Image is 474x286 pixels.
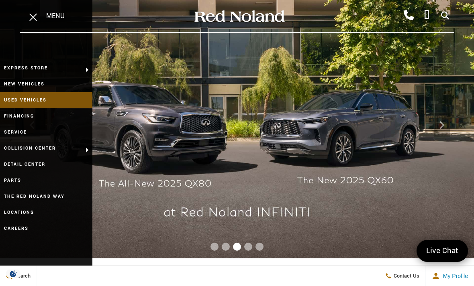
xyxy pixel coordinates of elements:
section: Click to Open Cookie Consent Modal [4,270,22,278]
span: My Profile [440,273,468,279]
span: Live Chat [422,245,462,256]
span: Contact Us [392,272,419,280]
span: Go to slide 4 [244,243,252,251]
img: Opt-Out Icon [4,270,22,278]
span: Go to slide 5 [255,243,264,251]
span: Go to slide 3 [233,243,241,251]
button: Open user profile menu [426,266,474,286]
a: Live Chat [417,240,468,262]
div: Next [434,113,450,137]
span: Go to slide 1 [210,243,219,251]
img: Red Noland Auto Group [193,9,285,23]
span: Go to slide 2 [222,243,230,251]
